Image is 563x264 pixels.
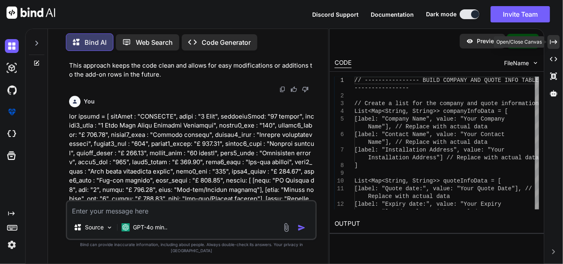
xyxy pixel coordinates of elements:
p: Bind can provide inaccurate information, including about people. Always double-check its answers.... [66,242,317,254]
div: 6 [335,131,344,139]
p: Preview [477,37,499,45]
div: 11 [335,185,344,193]
button: Invite Team [491,6,550,22]
div: 7 [335,146,344,154]
span: Dark mode [426,10,456,18]
img: like [291,86,297,92]
span: List<Map<String, String>> quoteInfoData = [ [354,178,501,184]
span: Replace with actual data [368,193,450,200]
button: Documentation [371,10,414,19]
img: darkAi-studio [5,61,19,75]
span: Date"], // Replace with actual data [368,209,488,215]
div: 10 [335,177,344,185]
span: [label: "Installation Address", value: "Your [354,147,505,153]
img: darkChat [5,39,19,53]
img: Pick Models [106,224,113,231]
div: CODE [335,58,352,68]
img: preview [466,37,474,45]
img: copy [279,86,286,92]
img: chevron down [532,59,539,66]
img: icon [298,224,306,232]
span: FileName [504,59,529,67]
button: Discord Support [312,10,359,19]
span: ---------------- [354,85,409,91]
p: GPT-4o min.. [133,223,167,231]
span: // Create a list for the company and quote informa [354,100,525,107]
div: 5 [335,115,344,123]
div: 12 [335,200,344,208]
p: Code Generator [202,37,251,47]
span: [label: "Expiry date:", value: "Your Expiry [354,201,501,207]
span: "], // [511,185,532,192]
img: GPT-4o mini [122,223,130,231]
span: Documentation [371,11,414,18]
img: premium [5,105,19,119]
span: [label: "Company Name", value: "Your Company [354,116,505,122]
h6: You [84,97,95,106]
p: This approach keeps the code clean and allows for easy modifications or additions to the add-on r... [69,61,315,79]
span: tion [525,100,539,107]
img: settings [5,238,19,252]
div: 3 [335,100,344,108]
div: 8 [335,162,344,169]
span: [label: "Quote date:", value: "Your Quote Date [354,185,511,192]
img: githubDark [5,83,19,97]
span: // ---------------- BUILD COMPANY AND QUOTE INFO T [354,77,525,84]
img: attachment [282,223,291,232]
div: 4 [335,108,344,115]
span: ] [354,162,358,169]
h2: OUTPUT [330,214,544,233]
p: Source [85,223,104,231]
p: Web Search [136,37,173,47]
div: 2 [335,92,344,100]
img: dislike [302,86,309,92]
span: List<Map<String, String>> companyInfoData = [ [354,108,508,114]
span: Name"], // Replace with actual data [368,139,488,145]
span: ABLE [525,77,539,84]
img: cloudideIcon [5,127,19,141]
span: [label: "Contact Name", value: "Your Contact [354,131,505,138]
span: Installation Address"] // Replace with actual data [368,154,539,161]
img: Bind AI [7,7,55,19]
div: 1 [335,77,344,84]
div: Open/Close Canvas [494,36,544,48]
div: 9 [335,169,344,177]
span: Name"], // Replace with actual data [368,123,488,130]
p: Bind AI [85,37,107,47]
span: Discord Support [312,11,359,18]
